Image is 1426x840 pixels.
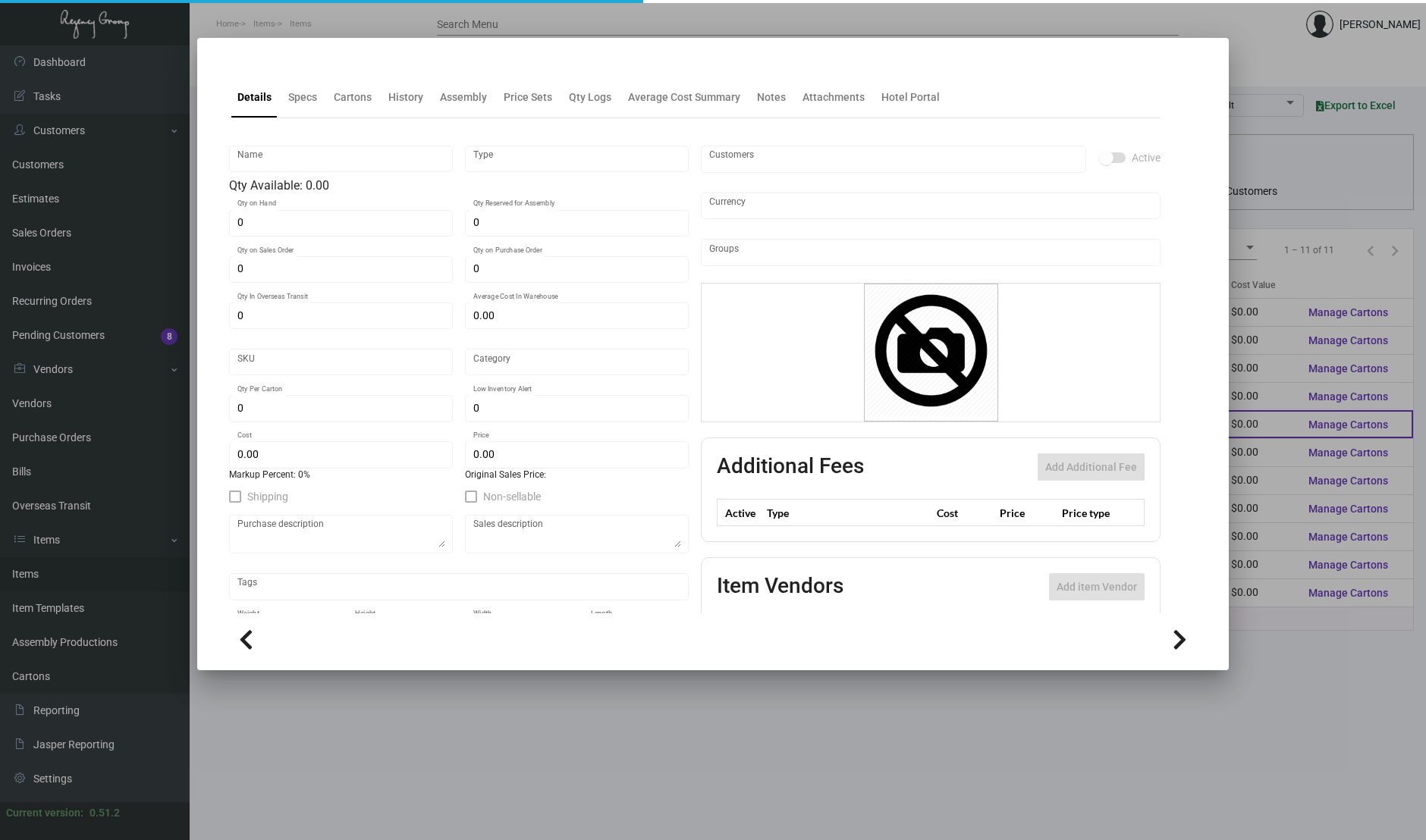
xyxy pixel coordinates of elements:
[717,453,864,481] h2: Additional Fees
[709,153,1079,165] input: Add new..
[1132,149,1161,167] span: Active
[881,89,940,105] div: Hotel Portal
[1049,573,1145,600] button: Add item Vendor
[628,89,740,105] div: Average Cost Summary
[763,500,933,526] th: Type
[709,246,1153,259] input: Add new..
[288,89,317,105] div: Specs
[247,487,288,506] span: Shipping
[996,500,1058,526] th: Price
[483,487,541,506] span: Non-sellable
[757,89,786,105] div: Notes
[334,89,372,105] div: Cartons
[1057,581,1137,593] span: Add item Vendor
[717,573,843,600] h2: Item Vendors
[933,500,995,526] th: Cost
[237,89,272,105] div: Details
[1045,461,1137,473] span: Add Additional Fee
[229,177,689,195] div: Qty Available: 0.00
[569,89,611,105] div: Qty Logs
[1038,453,1145,481] button: Add Additional Fee
[803,89,865,105] div: Attachments
[504,89,552,105] div: Price Sets
[1058,500,1126,526] th: Price type
[388,89,423,105] div: History
[90,805,120,821] div: 0.51.2
[440,89,487,105] div: Assembly
[718,500,764,526] th: Active
[6,805,83,821] div: Current version:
